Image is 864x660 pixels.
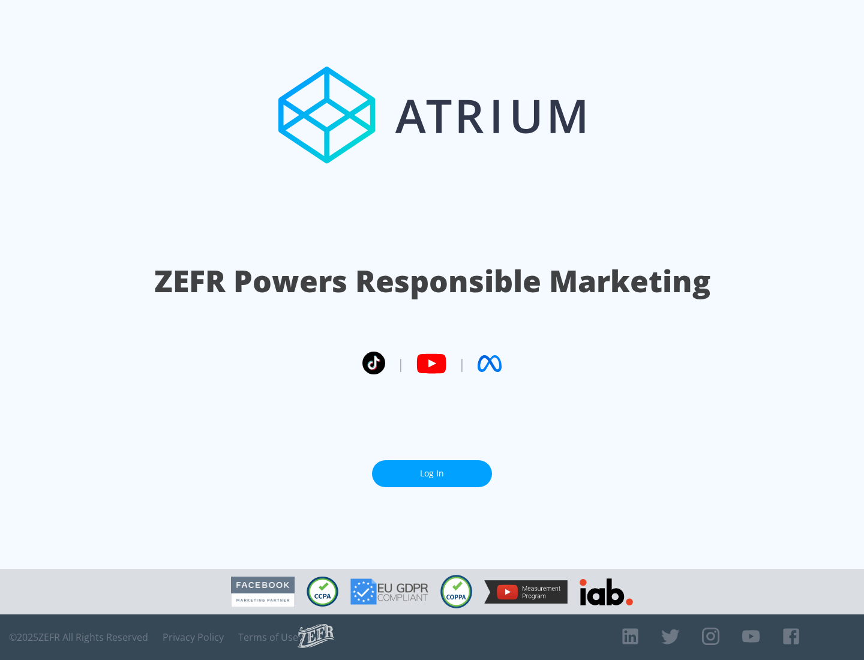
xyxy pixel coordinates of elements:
img: Facebook Marketing Partner [231,577,295,607]
img: GDPR Compliant [350,578,428,605]
a: Terms of Use [238,631,298,643]
img: YouTube Measurement Program [484,580,568,604]
span: © 2025 ZEFR All Rights Reserved [9,631,148,643]
img: CCPA Compliant [307,577,338,607]
img: COPPA Compliant [440,575,472,608]
span: | [397,355,404,373]
h1: ZEFR Powers Responsible Marketing [154,260,710,302]
a: Privacy Policy [163,631,224,643]
a: Log In [372,460,492,487]
span: | [458,355,466,373]
img: IAB [580,578,633,605]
